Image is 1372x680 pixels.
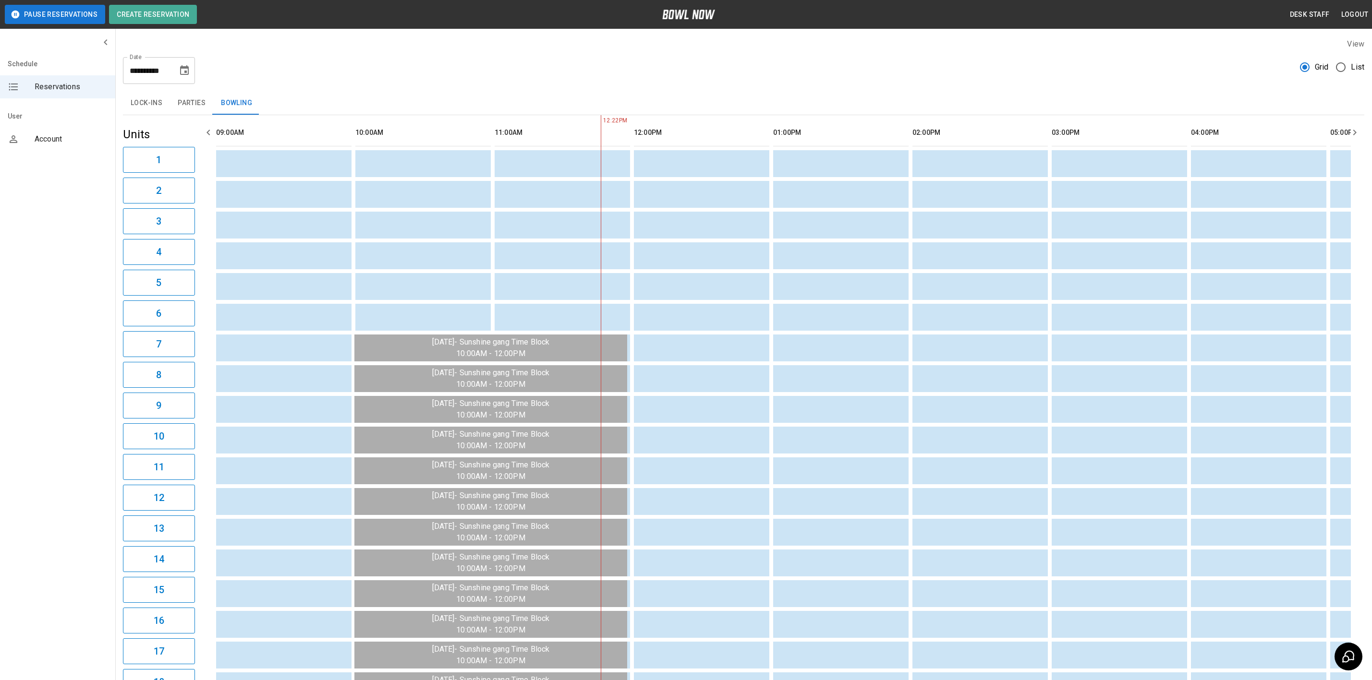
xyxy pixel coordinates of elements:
button: Choose date, selected date is Aug 11, 2025 [175,61,194,80]
span: 12:22PM [601,116,603,126]
button: 10 [123,423,195,449]
span: Reservations [35,81,108,93]
button: 11 [123,454,195,480]
button: 3 [123,208,195,234]
button: 5 [123,270,195,296]
button: 1 [123,147,195,173]
button: 2 [123,178,195,203]
h5: Units [123,127,195,142]
button: Desk Staff [1286,6,1334,24]
h6: 13 [154,521,164,536]
button: 6 [123,300,195,326]
button: Logout [1337,6,1372,24]
th: 12:00PM [634,119,769,146]
h6: 8 [156,367,161,382]
button: Bowling [213,92,260,115]
h6: 9 [156,398,161,413]
h6: 2 [156,183,161,198]
h6: 1 [156,152,161,167]
h6: 4 [156,244,161,260]
h6: 10 [154,429,164,444]
button: Create Reservation [109,5,197,24]
th: 11:00AM [495,119,630,146]
h6: 17 [154,644,164,659]
h6: 14 [154,551,164,567]
span: Grid [1315,61,1329,73]
button: 8 [123,362,195,388]
div: inventory tabs [123,92,1364,115]
button: 13 [123,515,195,541]
button: 9 [123,393,195,418]
h6: 5 [156,275,161,290]
button: 15 [123,577,195,603]
label: View [1347,39,1364,48]
h6: 11 [154,459,164,475]
h6: 7 [156,336,161,352]
span: Account [35,133,108,145]
h6: 3 [156,214,161,229]
button: Pause Reservations [5,5,105,24]
button: 7 [123,331,195,357]
button: 4 [123,239,195,265]
h6: 15 [154,582,164,597]
img: logo [662,10,715,19]
button: Lock-ins [123,92,170,115]
h6: 12 [154,490,164,505]
h6: 6 [156,306,161,321]
button: 14 [123,546,195,572]
th: 10:00AM [355,119,491,146]
h6: 16 [154,613,164,628]
button: 12 [123,485,195,511]
button: 16 [123,608,195,633]
button: 17 [123,638,195,664]
span: List [1351,61,1364,73]
th: 09:00AM [216,119,352,146]
button: Parties [170,92,213,115]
